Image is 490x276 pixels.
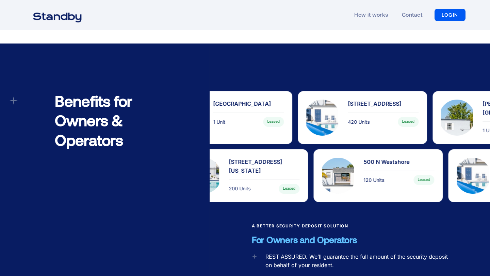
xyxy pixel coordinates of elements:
[24,8,90,22] a: home
[363,158,434,167] div: 500 N Westshore
[252,223,448,229] h3: A Better Security Deposit Solution
[213,100,284,108] div: [GEOGRAPHIC_DATA]
[229,158,299,175] div: [STREET_ADDRESS][US_STATE]
[229,186,250,192] div: 200 Units
[398,117,419,127] div: Leased
[363,177,384,184] div: 120 Units
[348,100,419,108] div: [STREET_ADDRESS]
[414,175,435,185] div: Leased
[279,184,300,194] div: Leased
[252,234,448,246] p: For Owners and Operators
[55,91,158,150] h2: Benefits for Owners & Operators
[213,118,225,125] div: 1 Unit
[435,9,465,21] a: LOGIN
[265,253,448,270] div: REST ASSURED. We’ll guarantee the full amount of the security deposit on behalf of your resident.
[263,117,284,127] div: Leased
[348,118,370,125] div: 420 Units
